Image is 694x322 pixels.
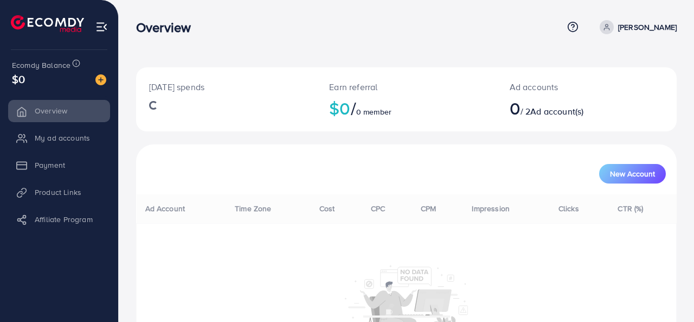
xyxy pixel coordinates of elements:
[530,105,583,117] span: Ad account(s)
[595,20,677,34] a: [PERSON_NAME]
[12,71,25,87] span: $0
[329,98,483,118] h2: $0
[599,164,666,184] button: New Account
[510,80,619,93] p: Ad accounts
[136,20,200,35] h3: Overview
[351,96,356,121] span: /
[329,80,483,93] p: Earn referral
[610,170,655,178] span: New Account
[12,60,70,71] span: Ecomdy Balance
[95,74,106,85] img: image
[95,21,108,33] img: menu
[510,98,619,118] h2: / 2
[510,96,520,121] span: 0
[618,21,677,34] p: [PERSON_NAME]
[149,80,303,93] p: [DATE] spends
[11,15,84,32] img: logo
[356,106,391,117] span: 0 member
